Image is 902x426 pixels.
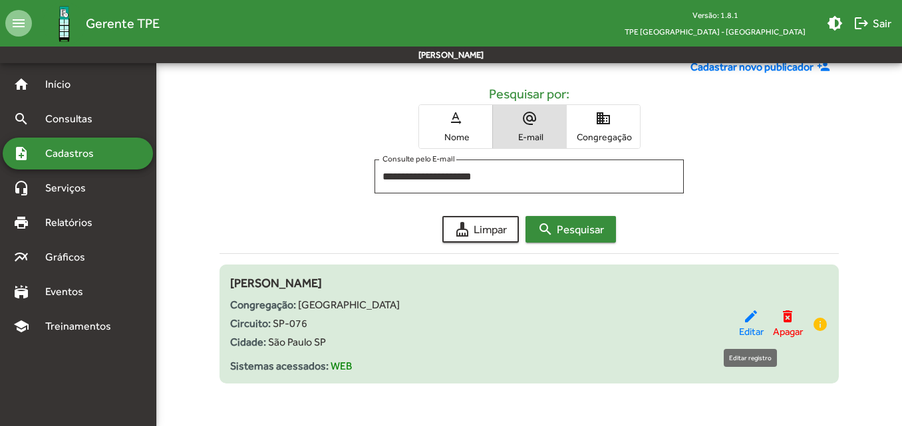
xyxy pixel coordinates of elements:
[298,298,400,311] span: [GEOGRAPHIC_DATA]
[522,110,537,126] mat-icon: alternate_email
[570,131,637,143] span: Congregação
[13,284,29,300] mat-icon: stadium
[537,221,553,237] mat-icon: search
[537,217,604,241] span: Pesquisar
[853,11,891,35] span: Sair
[230,317,271,330] strong: Circuito:
[595,110,611,126] mat-icon: domain
[827,15,843,31] mat-icon: brightness_medium
[13,76,29,92] mat-icon: home
[37,111,110,127] span: Consultas
[13,318,29,334] mat-icon: school
[37,318,127,334] span: Treinamentos
[422,131,489,143] span: Nome
[230,298,296,311] strong: Congregação:
[780,308,796,324] mat-icon: delete_forever
[848,11,897,35] button: Sair
[37,76,90,92] span: Início
[614,7,816,23] div: Versão: 1.8.1
[37,146,111,161] span: Cadastros
[230,86,827,102] h5: Pesquisar por:
[230,276,322,290] span: [PERSON_NAME]
[86,13,160,34] span: Gerente TPE
[442,216,519,243] button: Limpar
[614,23,816,40] span: TPE [GEOGRAPHIC_DATA] - [GEOGRAPHIC_DATA]
[853,15,869,31] mat-icon: logout
[773,324,803,340] span: Apagar
[526,216,616,243] button: Pesquisar
[32,2,160,45] a: Gerente TPE
[13,249,29,265] mat-icon: multiline_chart
[230,336,266,348] strong: Cidade:
[43,2,86,45] img: Logo
[567,105,640,148] button: Congregação
[454,217,507,241] span: Limpar
[743,308,759,324] mat-icon: edit
[37,284,101,300] span: Eventos
[37,215,110,231] span: Relatórios
[331,360,352,372] span: WEB
[13,215,29,231] mat-icon: print
[13,111,29,127] mat-icon: search
[268,336,326,348] span: São Paulo SP
[454,221,470,237] mat-icon: cleaning_services
[13,146,29,161] mat-icon: note_add
[812,316,828,332] mat-icon: info
[230,360,329,372] strong: Sistemas acessados:
[37,180,104,196] span: Serviços
[817,60,833,74] mat-icon: person_add
[13,180,29,196] mat-icon: headset_mic
[273,317,307,330] span: SP-076
[690,59,814,75] span: Cadastrar novo publicador
[496,131,563,143] span: E-mail
[448,110,464,126] mat-icon: text_rotation_none
[419,105,492,148] button: Nome
[493,105,566,148] button: E-mail
[37,249,103,265] span: Gráficos
[5,10,32,37] mat-icon: menu
[739,324,764,340] span: Editar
